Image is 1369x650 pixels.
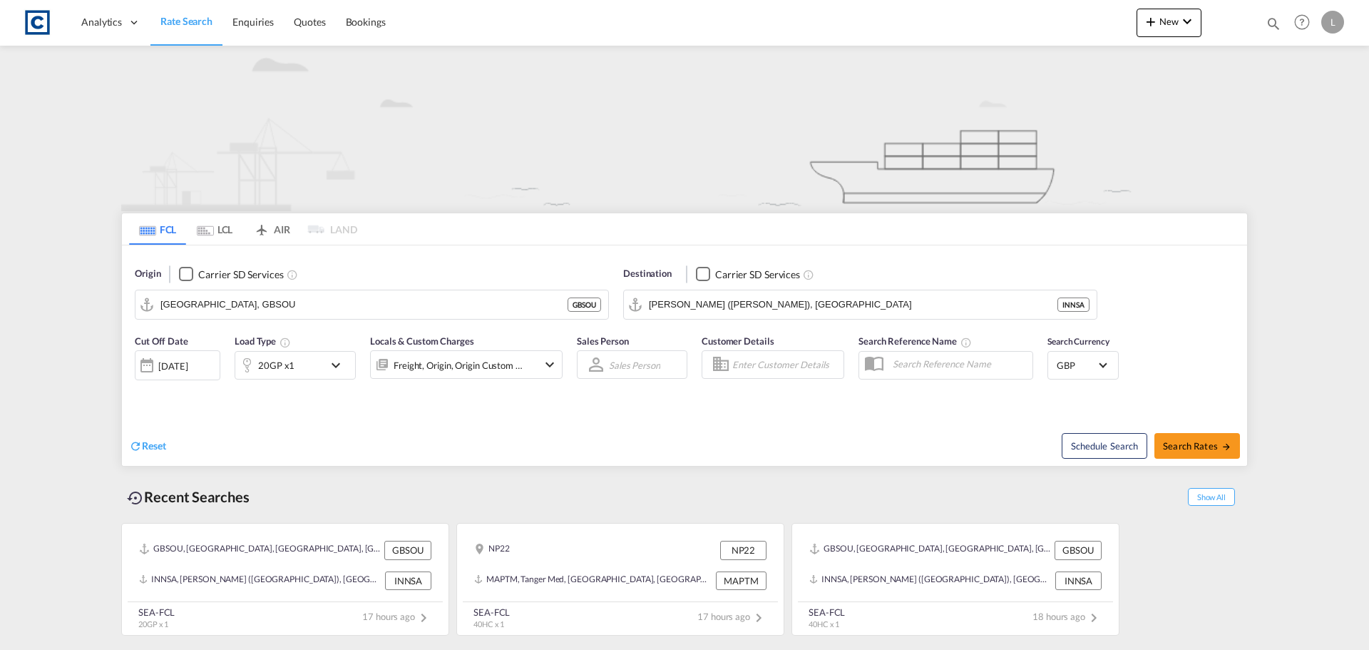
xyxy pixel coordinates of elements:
[1057,359,1097,372] span: GBP
[135,335,188,347] span: Cut Off Date
[702,335,774,347] span: Customer Details
[121,46,1248,211] img: new-FCL.png
[139,572,381,590] div: INNSA, Jawaharlal Nehru (Nhava Sheva), India, Indian Subcontinent, Asia Pacific
[394,355,523,375] div: Freight Origin Origin Custom Factory Stuffing
[135,290,608,319] md-input-container: Southampton, GBSOU
[129,213,186,245] md-tab-item: FCL
[473,619,504,629] span: 40HC x 1
[1032,611,1102,622] span: 18 hours ago
[1055,572,1102,590] div: INNSA
[960,337,972,348] md-icon: Your search will be saved by the below given name
[1163,440,1231,452] span: Search Rates
[809,619,839,629] span: 40HC x 1
[1290,10,1321,36] div: Help
[623,267,672,281] span: Destination
[129,213,357,245] md-pagination-wrapper: Use the left and right arrow keys to navigate between tabs
[129,439,166,455] div: icon-refreshReset
[346,16,386,28] span: Bookings
[280,337,291,348] md-icon: Select multiple loads to view rates
[158,360,188,372] div: [DATE]
[649,294,1057,315] input: Search by Port
[235,351,356,380] div: 20GP x1icon-chevron-down
[135,379,145,398] md-datepicker: Select
[129,440,142,452] md-icon: icon-refresh
[886,353,1032,375] input: Search Reference Name
[1188,488,1235,506] span: Show All
[474,541,510,559] div: NP22
[121,481,255,513] div: Recent Searches
[473,606,510,619] div: SEA-FCL
[720,541,766,559] div: NP22
[803,269,814,280] md-icon: Unchecked: Search for CY (Container Yard) services for all selected carriers.Checked : Search for...
[138,606,175,619] div: SEA-FCL
[456,523,784,636] recent-search-card: NP22 NP22MAPTM, Tanger Med, [GEOGRAPHIC_DATA], [GEOGRAPHIC_DATA], [GEOGRAPHIC_DATA] MAPTMSEA-FCL4...
[142,440,166,452] span: Reset
[696,267,800,282] md-checkbox: Checkbox No Ink
[294,16,325,28] span: Quotes
[287,269,298,280] md-icon: Unchecked: Search for CY (Container Yard) services for all selected carriers.Checked : Search for...
[1055,355,1111,375] md-select: Select Currency: £ GBPUnited Kingdom Pound
[732,354,839,375] input: Enter Customer Details
[1266,16,1281,37] div: icon-magnify
[21,6,53,39] img: 1fdb9190129311efbfaf67cbb4249bed.jpeg
[186,213,243,245] md-tab-item: LCL
[1047,336,1109,347] span: Search Currency
[232,16,274,28] span: Enquiries
[179,267,283,282] md-checkbox: Checkbox No Ink
[809,541,1051,559] div: GBSOU, Southampton, United Kingdom, GB & Ireland, Europe
[1085,609,1102,626] md-icon: icon-chevron-right
[385,572,431,590] div: INNSA
[750,609,767,626] md-icon: icon-chevron-right
[160,294,568,315] input: Search by Port
[415,609,432,626] md-icon: icon-chevron-right
[1179,13,1196,30] md-icon: icon-chevron-down
[138,619,168,629] span: 20GP x 1
[577,335,629,347] span: Sales Person
[1321,11,1344,34] div: L
[716,572,766,590] div: MAPTM
[1057,298,1089,312] div: INNSA
[121,523,449,636] recent-search-card: GBSOU, [GEOGRAPHIC_DATA], [GEOGRAPHIC_DATA], [GEOGRAPHIC_DATA] & [GEOGRAPHIC_DATA], [GEOGRAPHIC_D...
[1266,16,1281,31] md-icon: icon-magnify
[697,611,767,622] span: 17 hours ago
[858,335,972,347] span: Search Reference Name
[235,335,291,347] span: Load Type
[139,541,381,559] div: GBSOU, Southampton, United Kingdom, GB & Ireland, Europe
[568,298,601,312] div: GBSOU
[127,489,144,507] md-icon: icon-backup-restore
[160,15,212,27] span: Rate Search
[1290,10,1314,34] span: Help
[715,268,800,282] div: Carrier SD Services
[253,221,270,232] md-icon: icon-airplane
[370,350,563,379] div: Freight Origin Origin Custom Factory Stuffingicon-chevron-down
[1062,433,1147,459] button: Note: By default Schedule search will only considerorigin ports, destination ports and cut off da...
[809,606,845,619] div: SEA-FCL
[122,245,1247,466] div: Origin Checkbox No InkUnchecked: Search for CY (Container Yard) services for all selected carrier...
[243,213,300,245] md-tab-item: AIR
[809,572,1052,590] div: INNSA, Jawaharlal Nehru (Nhava Sheva), India, Indian Subcontinent, Asia Pacific
[1221,442,1231,452] md-icon: icon-arrow-right
[791,523,1119,636] recent-search-card: GBSOU, [GEOGRAPHIC_DATA], [GEOGRAPHIC_DATA], [GEOGRAPHIC_DATA] & [GEOGRAPHIC_DATA], [GEOGRAPHIC_D...
[1142,13,1159,30] md-icon: icon-plus 400-fg
[1055,541,1102,559] div: GBSOU
[474,572,712,590] div: MAPTM, Tanger Med, Morocco, Northern Africa, Africa
[135,350,220,380] div: [DATE]
[607,355,662,375] md-select: Sales Person
[1142,16,1196,27] span: New
[327,357,352,374] md-icon: icon-chevron-down
[370,335,474,347] span: Locals & Custom Charges
[135,267,160,281] span: Origin
[1154,433,1240,459] button: Search Ratesicon-arrow-right
[541,356,558,373] md-icon: icon-chevron-down
[624,290,1097,319] md-input-container: Jawaharlal Nehru (Nhava Sheva), INNSA
[384,541,431,559] div: GBSOU
[1137,9,1201,37] button: icon-plus 400-fgNewicon-chevron-down
[81,15,122,29] span: Analytics
[198,268,283,282] div: Carrier SD Services
[362,611,432,622] span: 17 hours ago
[258,355,294,375] div: 20GP x1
